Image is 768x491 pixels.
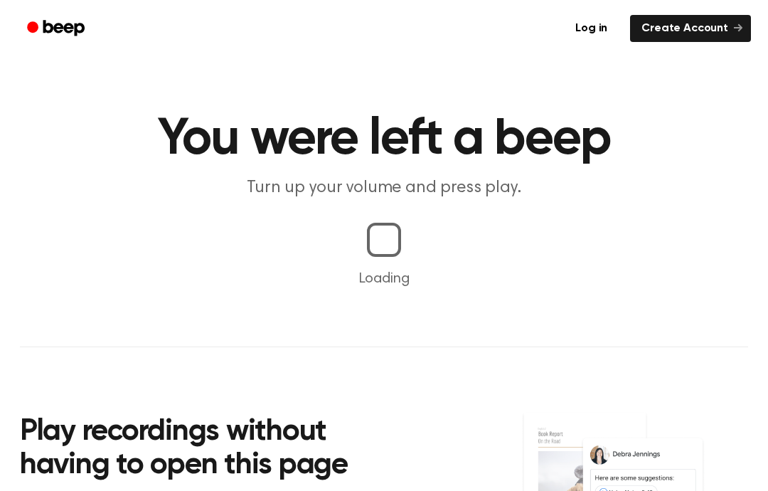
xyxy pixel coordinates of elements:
[561,12,622,45] a: Log in
[17,15,97,43] a: Beep
[20,416,403,483] h2: Play recordings without having to open this page
[20,114,748,165] h1: You were left a beep
[17,268,751,290] p: Loading
[111,176,657,200] p: Turn up your volume and press play.
[630,15,751,42] a: Create Account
